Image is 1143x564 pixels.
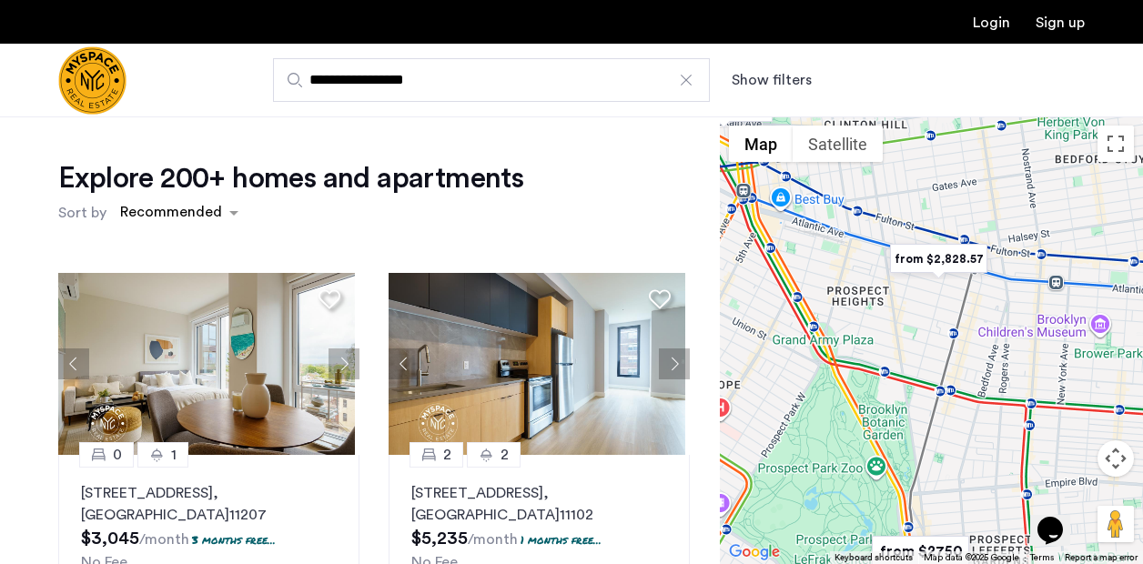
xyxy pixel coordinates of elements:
img: 1997_638519001096654587.png [58,273,355,455]
ng-select: sort-apartment [111,196,248,229]
a: Report a map error [1065,551,1138,564]
button: Drag Pegman onto the map to open Street View [1097,506,1134,542]
button: Next apartment [659,348,690,379]
a: Terms (opens in new tab) [1030,551,1054,564]
span: 2 [443,444,451,466]
span: $5,235 [411,529,468,548]
button: Show or hide filters [732,69,812,91]
h1: Explore 200+ homes and apartments [58,160,523,196]
p: 1 months free... [521,532,602,548]
img: 1997_638519968035243270.png [389,273,685,455]
button: Show street map [729,126,793,162]
a: Open this area in Google Maps (opens a new window) [724,540,784,564]
span: 2 [501,444,509,466]
div: Recommended [117,201,222,227]
sub: /month [468,532,518,547]
button: Show satellite imagery [793,126,883,162]
span: Map data ©2025 Google [924,553,1019,562]
button: Previous apartment [389,348,420,379]
a: Cazamio Logo [58,46,126,115]
p: [STREET_ADDRESS] 11102 [411,482,667,526]
button: Keyboard shortcuts [834,551,913,564]
a: Login [973,15,1010,30]
p: 3 months free... [192,532,276,548]
div: from $2,828.57 [883,238,995,279]
p: [STREET_ADDRESS] 11207 [81,482,337,526]
button: Next apartment [329,348,359,379]
button: Previous apartment [58,348,89,379]
button: Toggle fullscreen view [1097,126,1134,162]
iframe: chat widget [1030,491,1088,546]
sub: /month [139,532,189,547]
span: 0 [113,444,122,466]
a: Registration [1036,15,1085,30]
span: 1 [171,444,177,466]
span: $3,045 [81,529,139,548]
label: Sort by [58,202,106,224]
button: Map camera controls [1097,440,1134,477]
input: Apartment Search [273,58,710,102]
img: Google [724,540,784,564]
img: logo [58,46,126,115]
